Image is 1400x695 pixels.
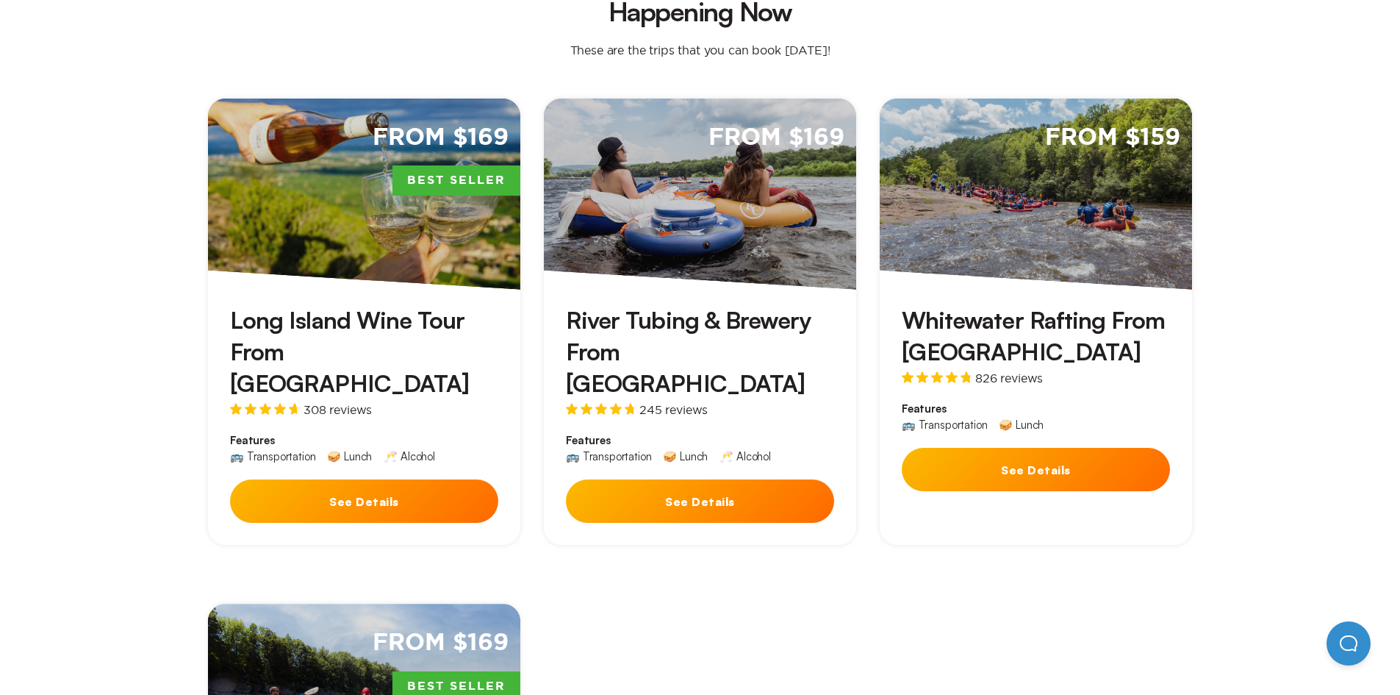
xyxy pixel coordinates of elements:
span: 826 reviews [975,372,1043,384]
span: From $169 [373,627,509,659]
span: Features [230,433,498,448]
span: From $169 [708,122,844,154]
h3: Long Island Wine Tour From [GEOGRAPHIC_DATA] [230,304,498,400]
div: 🥂 Alcohol [719,451,771,462]
h3: Whitewater Rafting From [GEOGRAPHIC_DATA] [902,304,1170,368]
span: Best Seller [392,165,520,196]
span: 245 reviews [639,404,708,416]
span: Features [902,402,1170,416]
div: 🥪 Lunch [999,419,1044,430]
div: 🥪 Lunch [663,451,708,462]
a: From $169Best SellerLong Island Wine Tour From [GEOGRAPHIC_DATA]308 reviewsFeatures🚌 Transportati... [208,99,520,546]
div: 🥂 Alcohol [384,451,435,462]
span: From $169 [373,122,509,154]
button: See Details [566,480,834,523]
div: 🚌 Transportation [566,451,651,462]
h3: River Tubing & Brewery From [GEOGRAPHIC_DATA] [566,304,834,400]
button: See Details [230,480,498,523]
span: Features [566,433,834,448]
button: See Details [902,448,1170,491]
a: From $169River Tubing & Brewery From [GEOGRAPHIC_DATA]245 reviewsFeatures🚌 Transportation🥪 Lunch🥂... [544,99,856,546]
div: 🚌 Transportation [902,419,987,430]
span: 308 reviews [304,404,372,416]
p: These are the trips that you can book [DATE]! [556,43,845,57]
iframe: Help Scout Beacon - Open [1327,621,1371,666]
a: From $159Whitewater Rafting From [GEOGRAPHIC_DATA]826 reviewsFeatures🚌 Transportation🥪 LunchSee D... [880,99,1192,546]
div: 🥪 Lunch [327,451,372,462]
div: 🚌 Transportation [230,451,315,462]
span: From $159 [1045,122,1180,154]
